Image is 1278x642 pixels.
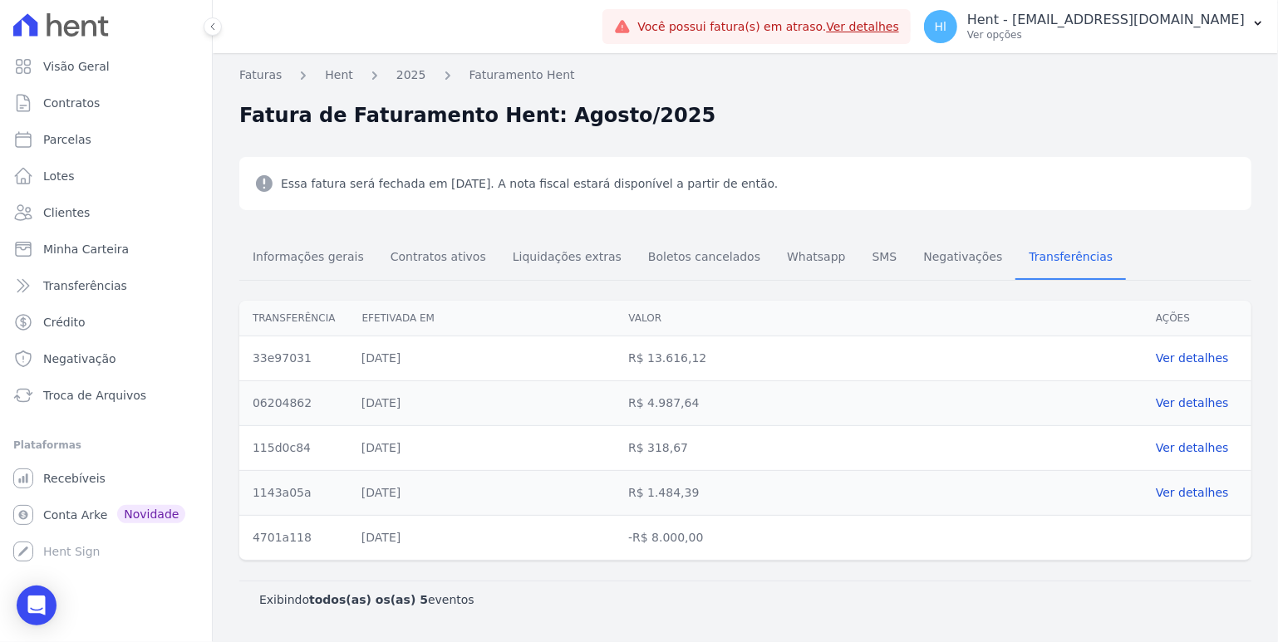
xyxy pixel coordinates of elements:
dd: -R$ 8.000,00 [628,529,1129,546]
span: Negativação [43,350,116,367]
dd: [DATE] [361,484,602,502]
dd: 115d0c84 [253,439,335,457]
a: Negativações [910,237,1015,280]
dd: [DATE] [361,529,602,546]
dd: 06204862 [253,395,335,412]
a: Faturamento Hent [469,66,575,84]
div: Open Intercom Messenger [17,586,57,625]
a: Recebíveis [7,462,205,495]
p: Hent - [EMAIL_ADDRESS][DOMAIN_NAME] [967,12,1245,28]
span: Hl [935,21,946,32]
span: Contratos ativos [381,240,496,273]
span: Novidade [117,505,185,523]
a: Contratos [7,86,205,120]
p: Ver opções [967,28,1245,42]
span: Informações gerais [243,240,374,273]
dd: [DATE] [361,439,602,457]
span: Conta Arke [43,507,107,523]
span: Whatsapp [777,240,855,273]
span: Clientes [43,204,90,221]
a: Ver detalhes [1156,439,1238,457]
a: Ver detalhes [826,20,899,33]
span: SMS [863,240,907,273]
a: Transferências [7,269,205,302]
span: Negativações [913,240,1012,273]
span: Troca de Arquivos [43,387,146,404]
span: Contratos [43,95,100,111]
a: Negativação [7,342,205,375]
a: Visão Geral [7,50,205,83]
dd: R$ 13.616,12 [628,350,1129,367]
span: Crédito [43,314,86,331]
a: Transferências [1015,237,1126,280]
span: Lotes [43,168,75,184]
a: Conta Arke Novidade [7,498,205,532]
span: Transferências [43,277,127,294]
dd: Ações [1156,311,1238,326]
dd: Efetivada em [362,311,602,326]
span: Essa fatura será fechada em [DATE]. A nota fiscal estará disponível a partir de então. [281,174,778,194]
dd: R$ 1.484,39 [628,484,1129,502]
a: Troca de Arquivos [7,379,205,412]
a: Contratos ativos [377,237,499,280]
a: Ver detalhes [1156,395,1238,412]
h2: Fatura de Faturamento Hent: Agosto/2025 [239,100,715,130]
b: todos(as) os(as) 5 [309,593,428,606]
a: Informações gerais [239,237,377,280]
span: Transferências [1019,240,1123,273]
span: Parcelas [43,131,91,148]
a: Crédito [7,306,205,339]
span: Minha Carteira [43,241,129,257]
span: Recebíveis [43,470,106,487]
a: Liquidações extras [499,237,635,280]
button: Hl Hent - [EMAIL_ADDRESS][DOMAIN_NAME] Ver opções [911,3,1278,50]
a: Ver detalhes [1156,484,1238,502]
nav: Breadcrumb [239,66,1251,94]
span: Visão Geral [43,58,110,75]
dd: 4701a118 [253,529,335,546]
div: Plataformas [13,435,199,455]
a: Boletos cancelados [635,237,774,280]
dd: 1143a05a [253,484,335,502]
span: Boletos cancelados [638,240,770,273]
a: 2025 [396,66,426,84]
a: Parcelas [7,123,205,156]
a: Clientes [7,196,205,229]
a: Faturas [239,66,282,84]
p: Exibindo eventos [259,591,474,608]
a: Lotes [7,159,205,193]
a: Whatsapp [774,237,858,280]
dd: [DATE] [361,350,602,367]
dd: 33e97031 [253,350,335,367]
dd: R$ 4.987,64 [628,395,1129,412]
span: Você possui fatura(s) em atraso. [637,18,899,36]
dd: [DATE] [361,395,602,412]
dd: R$ 318,67 [628,439,1129,457]
dd: Valor [628,311,1129,326]
a: Ver detalhes [1156,350,1238,367]
span: Liquidações extras [503,240,632,273]
a: SMS [859,237,911,280]
a: Hent [325,66,353,84]
dd: Transferência [253,311,336,326]
a: Minha Carteira [7,233,205,266]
